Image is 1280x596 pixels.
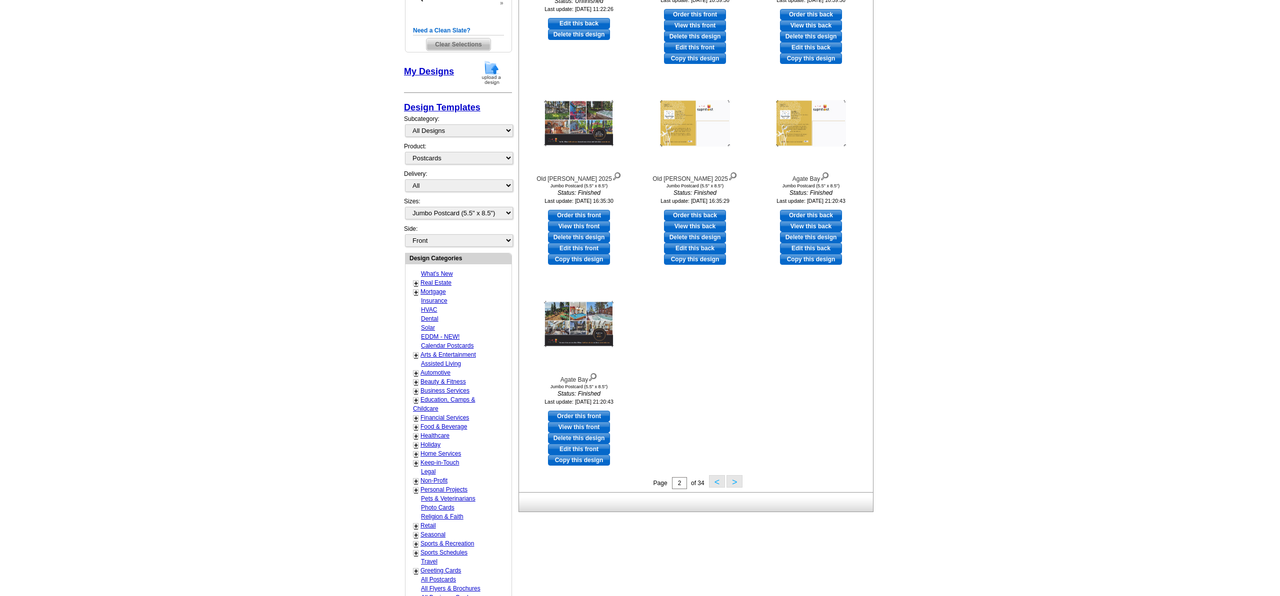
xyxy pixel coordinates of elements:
div: Delivery: [404,169,512,197]
a: + [414,540,418,548]
a: Mortgage [420,288,446,295]
a: + [414,486,418,494]
div: Jumbo Postcard (5.5" x 8.5") [524,183,634,188]
a: All Flyers & Brochures [421,585,480,592]
div: Subcategory: [404,114,512,142]
a: use this design [548,411,610,422]
a: use this design [664,9,726,20]
a: What's New [421,270,453,277]
a: + [414,288,418,296]
a: Delete this design [664,232,726,243]
div: Jumbo Postcard (5.5" x 8.5") [756,183,866,188]
a: + [414,387,418,395]
a: Design Templates [404,102,480,112]
img: view design details [728,170,737,181]
a: Insurance [421,297,447,304]
a: Delete this design [548,433,610,444]
i: Status: Finished [524,389,634,398]
a: View this front [548,422,610,433]
a: + [414,414,418,422]
div: Jumbo Postcard (5.5" x 8.5") [524,384,634,389]
a: + [414,432,418,440]
a: Real Estate [420,279,451,286]
a: Religion & Faith [421,513,463,520]
i: Status: Finished [524,188,634,197]
a: Personal Projects [420,486,467,493]
a: + [414,459,418,467]
a: Beauty & Fitness [420,378,466,385]
a: Financial Services [420,414,469,421]
a: Delete this design [548,232,610,243]
button: > [726,475,742,488]
a: Healthcare [420,432,449,439]
a: use this design [548,18,610,29]
small: Last update: [DATE] 21:20:43 [776,198,845,204]
a: use this design [548,210,610,221]
img: Old Brockway 2025 [544,100,614,147]
a: + [414,531,418,539]
a: use this design [780,210,842,221]
a: edit this design [780,42,842,53]
a: Sports & Recreation [420,540,474,547]
a: Solar [421,324,435,331]
span: Clear Selections [426,38,490,50]
a: Seasonal [420,531,445,538]
a: + [414,477,418,485]
a: edit this design [548,444,610,455]
a: View this back [780,221,842,232]
a: + [414,441,418,449]
a: edit this design [664,42,726,53]
a: Copy this design [548,455,610,466]
img: view design details [820,170,829,181]
a: Home Services [420,450,461,457]
a: Travel [421,558,437,565]
a: My Designs [404,66,454,76]
a: Keep-in-Touch [420,459,459,466]
a: + [414,522,418,530]
a: View this front [664,20,726,31]
a: Copy this design [664,53,726,64]
img: Agate Bay [544,301,614,348]
a: Education, Camps & Childcare [413,396,475,412]
small: Last update: [DATE] 21:20:43 [544,399,613,405]
div: Side: [404,224,512,248]
a: Sports Schedules [420,549,467,556]
a: Delete this design [664,31,726,42]
iframe: LiveChat chat widget [1080,364,1280,596]
a: edit this design [780,243,842,254]
a: use this design [780,9,842,20]
a: edit this design [548,243,610,254]
img: Old Brockway 2025 [660,100,730,147]
a: View this front [548,221,610,232]
a: + [414,450,418,458]
a: View this back [780,20,842,31]
a: Non-Profit [420,477,447,484]
button: < [709,475,725,488]
div: Agate Bay [756,170,866,183]
a: EDDM - NEW! [421,333,459,340]
a: Dental [421,315,438,322]
a: + [414,567,418,575]
div: Product: [404,142,512,169]
a: Food & Beverage [420,423,467,430]
img: view design details [588,371,597,382]
div: Design Categories [405,253,511,263]
span: of 34 [691,480,704,487]
a: Delete this design [548,29,610,40]
a: Assisted Living [421,360,461,367]
a: use this design [664,210,726,221]
div: Sizes: [404,197,512,224]
img: view design details [612,170,621,181]
a: + [414,423,418,431]
div: Old [PERSON_NAME] 2025 [640,170,750,183]
a: HVAC [421,306,437,313]
a: Copy this design [780,254,842,265]
a: All Postcards [421,576,456,583]
a: Photo Cards [421,504,454,511]
a: Holiday [420,441,440,448]
a: Pets & Veterinarians [421,495,475,502]
div: Agate Bay [524,371,634,384]
img: upload-design [478,60,504,85]
a: Legal [421,468,435,475]
a: Delete this design [780,31,842,42]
